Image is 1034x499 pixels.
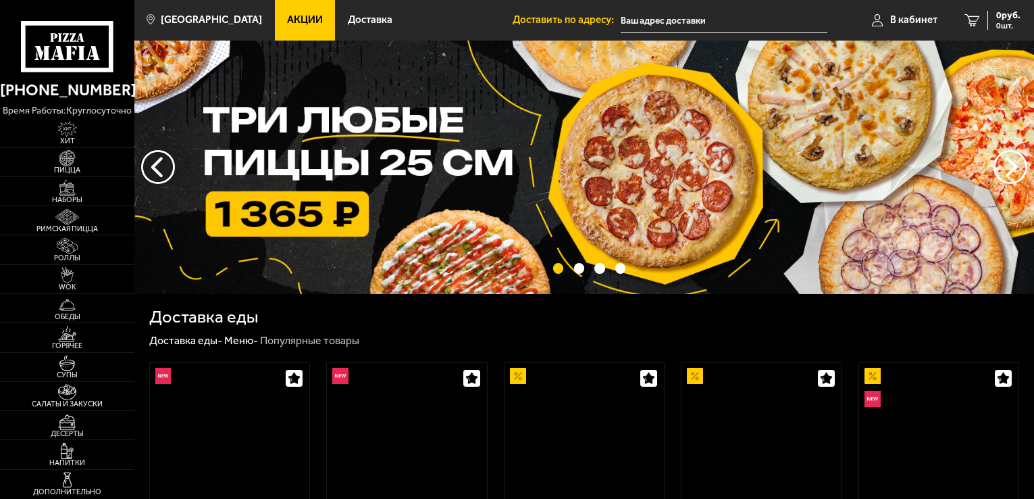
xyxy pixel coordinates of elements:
button: предыдущий [993,150,1027,184]
button: точки переключения [615,263,625,273]
div: Популярные товары [260,334,359,348]
button: следующий [141,150,175,184]
span: Акции [287,15,323,25]
span: [GEOGRAPHIC_DATA] [161,15,262,25]
span: 0 шт. [996,22,1020,30]
button: точки переключения [574,263,584,273]
img: Акционный [864,368,881,384]
a: Доставка еды- [149,334,222,347]
img: Акционный [510,368,526,384]
span: Доставка [348,15,392,25]
img: Новинка [155,368,172,384]
input: Ваш адрес доставки [621,8,827,33]
h1: Доставка еды [149,308,258,326]
a: Меню- [224,334,258,347]
span: Доставить по адресу: [513,15,621,25]
img: Новинка [332,368,348,384]
button: точки переключения [594,263,604,273]
img: Новинка [864,391,881,407]
span: В кабинет [890,15,937,25]
button: точки переключения [553,263,563,273]
span: 0 руб. [996,11,1020,20]
img: Акционный [687,368,703,384]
